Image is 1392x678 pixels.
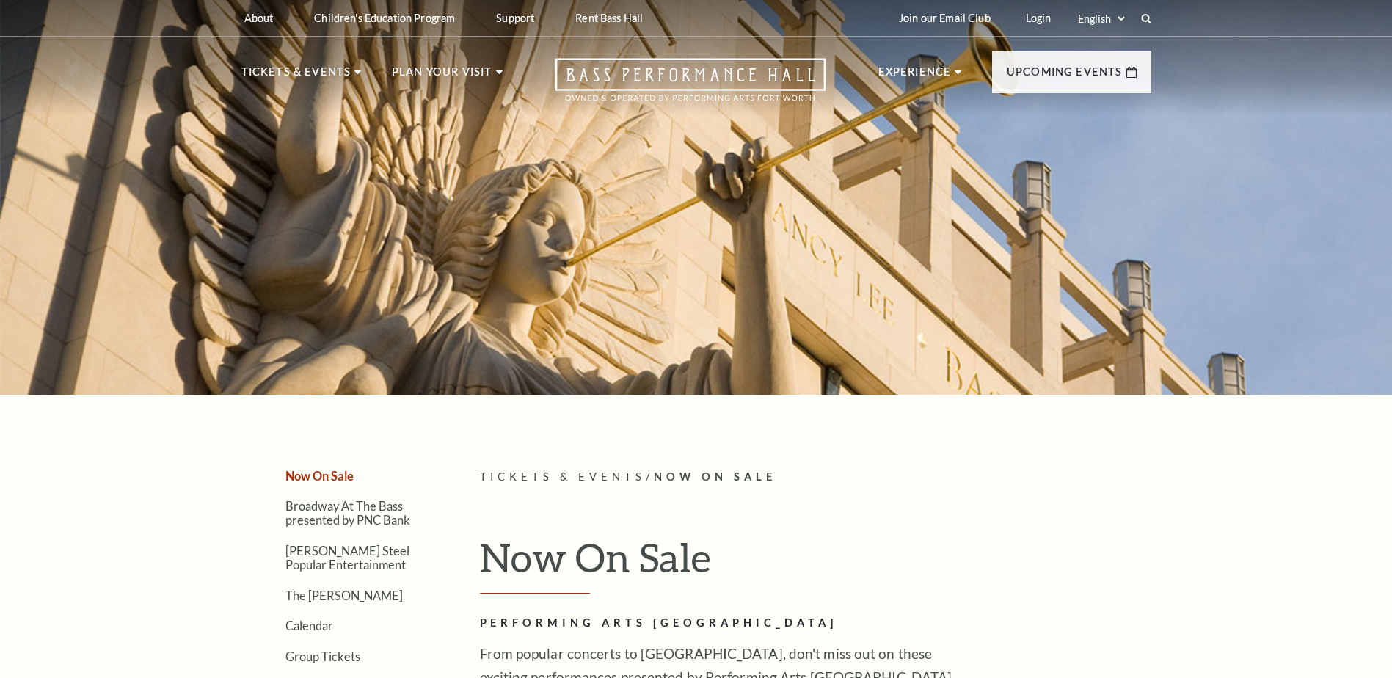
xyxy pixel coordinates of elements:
[480,470,646,483] span: Tickets & Events
[496,12,534,24] p: Support
[480,468,1151,486] p: /
[285,499,410,527] a: Broadway At The Bass presented by PNC Bank
[285,469,354,483] a: Now On Sale
[285,588,403,602] a: The [PERSON_NAME]
[392,63,492,90] p: Plan Your Visit
[1007,63,1123,90] p: Upcoming Events
[285,619,333,633] a: Calendar
[285,544,409,572] a: [PERSON_NAME] Steel Popular Entertainment
[241,63,351,90] p: Tickets & Events
[575,12,643,24] p: Rent Bass Hall
[480,614,957,633] h2: Performing Arts [GEOGRAPHIC_DATA]
[480,533,1151,594] h1: Now On Sale
[314,12,455,24] p: Children's Education Program
[878,63,952,90] p: Experience
[285,649,360,663] a: Group Tickets
[654,470,776,483] span: Now On Sale
[244,12,274,24] p: About
[1075,12,1127,26] select: Select:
